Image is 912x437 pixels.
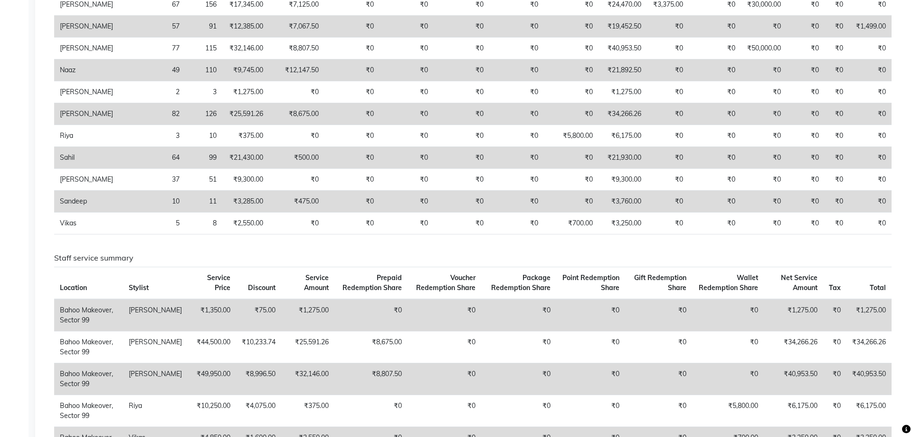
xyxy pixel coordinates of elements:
[54,103,119,125] td: [PERSON_NAME]
[764,331,823,363] td: ₹34,266.26
[625,395,692,427] td: ₹0
[54,169,119,191] td: [PERSON_NAME]
[269,191,324,213] td: ₹475.00
[236,395,281,427] td: ₹4,075.00
[787,59,825,81] td: ₹0
[324,103,380,125] td: ₹0
[434,59,489,81] td: ₹0
[481,331,556,363] td: ₹0
[787,213,825,234] td: ₹0
[207,273,230,292] span: Service Price
[787,38,825,59] td: ₹0
[324,59,380,81] td: ₹0
[380,59,434,81] td: ₹0
[741,213,787,234] td: ₹0
[825,147,849,169] td: ₹0
[489,16,544,38] td: ₹0
[689,16,741,38] td: ₹0
[544,147,599,169] td: ₹0
[324,16,380,38] td: ₹0
[185,103,222,125] td: 126
[119,169,185,191] td: 37
[185,38,222,59] td: 115
[741,125,787,147] td: ₹0
[741,38,787,59] td: ₹50,000.00
[787,147,825,169] td: ₹0
[185,213,222,234] td: 8
[54,363,123,395] td: Bahoo Makeover, Sector 99
[434,213,489,234] td: ₹0
[489,81,544,103] td: ₹0
[281,331,334,363] td: ₹25,591.26
[598,169,647,191] td: ₹9,300.00
[481,395,556,427] td: ₹0
[787,103,825,125] td: ₹0
[544,191,599,213] td: ₹0
[556,299,626,331] td: ₹0
[870,283,886,292] span: Total
[185,125,222,147] td: 10
[741,191,787,213] td: ₹0
[434,147,489,169] td: ₹0
[634,273,686,292] span: Gift Redemption Share
[544,81,599,103] td: ₹0
[829,283,841,292] span: Tax
[119,38,185,59] td: 77
[304,273,329,292] span: Service Amount
[598,147,647,169] td: ₹21,930.00
[825,103,849,125] td: ₹0
[489,38,544,59] td: ₹0
[741,103,787,125] td: ₹0
[689,169,741,191] td: ₹0
[787,191,825,213] td: ₹0
[380,16,434,38] td: ₹0
[849,38,892,59] td: ₹0
[269,213,324,234] td: ₹0
[54,38,119,59] td: [PERSON_NAME]
[699,273,758,292] span: Wallet Redemption Share
[692,331,764,363] td: ₹0
[380,147,434,169] td: ₹0
[598,213,647,234] td: ₹3,250.00
[625,299,692,331] td: ₹0
[491,273,551,292] span: Package Redemption Share
[324,213,380,234] td: ₹0
[334,363,408,395] td: ₹8,807.50
[380,103,434,125] td: ₹0
[481,299,556,331] td: ₹0
[846,299,892,331] td: ₹1,275.00
[647,81,689,103] td: ₹0
[188,331,236,363] td: ₹44,500.00
[556,363,626,395] td: ₹0
[849,59,892,81] td: ₹0
[324,147,380,169] td: ₹0
[489,147,544,169] td: ₹0
[849,213,892,234] td: ₹0
[562,273,619,292] span: Point Redemption Share
[741,59,787,81] td: ₹0
[185,147,222,169] td: 99
[692,299,764,331] td: ₹0
[764,363,823,395] td: ₹40,953.50
[434,38,489,59] td: ₹0
[334,331,408,363] td: ₹8,675.00
[625,331,692,363] td: ₹0
[119,147,185,169] td: 64
[647,147,689,169] td: ₹0
[825,213,849,234] td: ₹0
[54,253,892,262] h6: Staff service summary
[825,81,849,103] td: ₹0
[849,125,892,147] td: ₹0
[334,299,408,331] td: ₹0
[825,16,849,38] td: ₹0
[849,169,892,191] td: ₹0
[54,331,123,363] td: Bahoo Makeover, Sector 99
[281,299,334,331] td: ₹1,275.00
[689,191,741,213] td: ₹0
[408,395,481,427] td: ₹0
[380,125,434,147] td: ₹0
[248,283,275,292] span: Discount
[380,38,434,59] td: ₹0
[269,103,324,125] td: ₹8,675.00
[849,147,892,169] td: ₹0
